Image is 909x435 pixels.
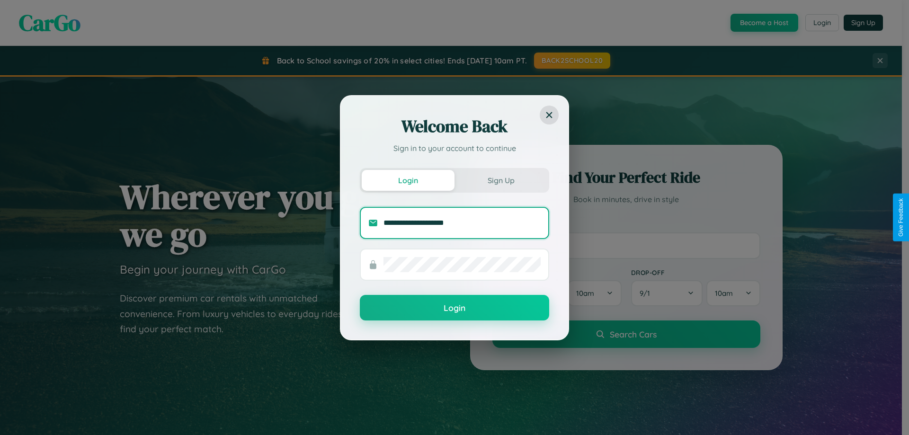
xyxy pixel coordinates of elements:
[454,170,547,191] button: Sign Up
[898,198,904,237] div: Give Feedback
[360,115,549,138] h2: Welcome Back
[360,142,549,154] p: Sign in to your account to continue
[360,295,549,320] button: Login
[362,170,454,191] button: Login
